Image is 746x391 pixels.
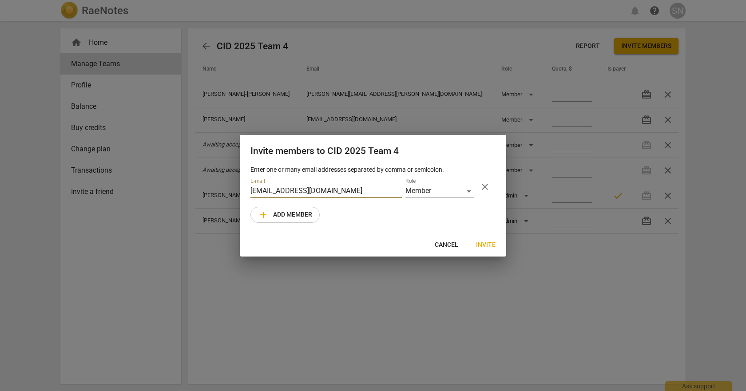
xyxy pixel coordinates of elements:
[480,182,490,192] span: close
[250,146,496,157] h2: Invite members to CID 2025 Team 4
[469,237,503,253] button: Invite
[428,237,465,253] button: Cancel
[250,165,496,174] p: Enter one or many email addresses separated by comma or semicolon.
[435,241,458,249] span: Cancel
[476,241,496,249] span: Invite
[405,178,416,184] label: Role
[405,185,474,198] div: Member
[258,209,269,220] span: add
[250,207,320,223] button: Add
[250,178,265,184] label: E-mail
[258,209,312,220] span: Add member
